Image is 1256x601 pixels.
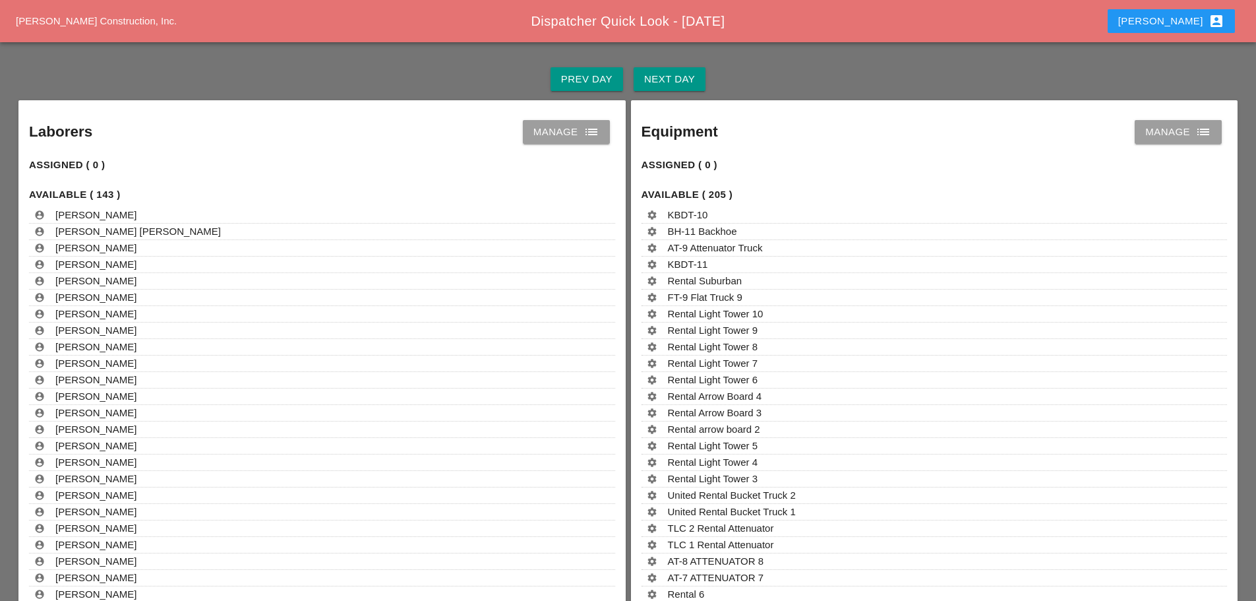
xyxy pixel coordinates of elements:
span: [PERSON_NAME] [55,242,136,253]
i: settings [647,523,657,534]
i: account_circle [34,259,45,270]
span: [PERSON_NAME] [55,424,136,435]
span: [PERSON_NAME] [55,588,136,600]
span: KBDT-11 [668,259,708,270]
div: [PERSON_NAME] [1118,13,1224,29]
button: Next Day [634,67,705,91]
i: account_circle [34,342,45,352]
span: TLC 1 Rental Attenuator [668,539,774,550]
i: account_circle [34,408,45,418]
h2: Laborers [29,121,92,143]
span: Rental Light Tower 4 [668,457,758,468]
i: settings [647,424,657,435]
span: FT-9 Flat Truck 9 [668,292,742,303]
i: settings [647,292,657,303]
i: account_circle [34,276,45,286]
span: [PERSON_NAME] [55,292,136,303]
div: Next Day [644,72,695,87]
span: [PERSON_NAME] [55,391,136,402]
i: account_circle [34,375,45,385]
i: settings [647,490,657,501]
span: Rental Light Tower 6 [668,374,758,385]
span: [PERSON_NAME] [55,358,136,369]
div: Manage [533,124,599,140]
i: account_circle [34,226,45,237]
i: settings [647,474,657,484]
i: list [1195,124,1211,140]
h2: Equipment [642,121,718,143]
a: [PERSON_NAME] Construction, Inc. [16,15,177,26]
span: Dispatcher Quick Look - [DATE] [531,14,725,28]
span: KBDT-10 [668,209,708,220]
span: Rental Light Tower 3 [668,473,758,484]
span: [PERSON_NAME] [55,440,136,451]
i: account_circle [34,573,45,583]
span: Rental Light Tower 5 [668,440,758,451]
span: AT-9 Attenuator Truck [668,242,763,253]
i: settings [647,375,657,385]
span: [PERSON_NAME] [55,522,136,534]
i: settings [647,507,657,517]
i: account_box [1209,13,1224,29]
span: [PERSON_NAME] [55,572,136,583]
span: [PERSON_NAME] [PERSON_NAME] [55,226,221,237]
span: United Rental Bucket Truck 1 [668,506,796,517]
span: Rental Light Tower 10 [668,308,763,319]
i: settings [647,276,657,286]
a: Manage [1135,120,1222,144]
i: settings [647,226,657,237]
i: account_circle [34,358,45,369]
span: Rental Light Tower 9 [668,325,758,336]
span: [PERSON_NAME] [55,308,136,319]
span: [PERSON_NAME] [55,341,136,352]
h4: Assigned ( 0 ) [29,158,360,173]
i: account_circle [34,210,45,220]
i: account_circle [34,243,45,253]
span: Rental Arrow Board 4 [668,391,762,402]
i: settings [647,556,657,567]
span: [PERSON_NAME] [55,407,136,418]
span: AT-7 ATTENUATOR 7 [668,572,764,583]
i: settings [647,391,657,402]
i: account_circle [34,441,45,451]
i: account_circle [34,424,45,435]
a: Manage [523,120,610,144]
span: TLC 2 Rental Attenuator [668,522,774,534]
i: settings [647,325,657,336]
i: account_circle [34,556,45,567]
span: AT-8 ATTENUATOR 8 [668,555,764,567]
span: United Rental Bucket Truck 2 [668,490,796,501]
div: Prev Day [561,72,613,87]
span: Rental arrow board 2 [668,424,760,435]
span: [PERSON_NAME] [55,259,136,270]
span: Rental Arrow Board 3 [668,407,762,418]
i: list [583,124,599,140]
button: Prev Day [551,67,623,91]
i: settings [647,573,657,583]
i: settings [647,589,657,600]
i: account_circle [34,507,45,517]
span: Rental Light Tower 7 [668,358,758,369]
i: settings [647,309,657,319]
i: account_circle [34,391,45,402]
i: account_circle [34,523,45,534]
i: settings [647,342,657,352]
i: account_circle [34,540,45,550]
span: [PERSON_NAME] [55,473,136,484]
div: Manage [1145,124,1211,140]
span: Rental 6 [668,588,705,600]
span: Rental Suburban [668,275,742,286]
i: settings [647,408,657,418]
i: settings [647,457,657,468]
h4: Assigned ( 0 ) [642,158,972,173]
span: [PERSON_NAME] [55,506,136,517]
i: account_circle [34,474,45,484]
h4: Available ( 143 ) [29,187,615,203]
i: settings [647,210,657,220]
span: [PERSON_NAME] [55,539,136,550]
i: settings [647,259,657,270]
span: Rental Light Tower 8 [668,341,758,352]
i: account_circle [34,309,45,319]
span: [PERSON_NAME] [55,490,136,501]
